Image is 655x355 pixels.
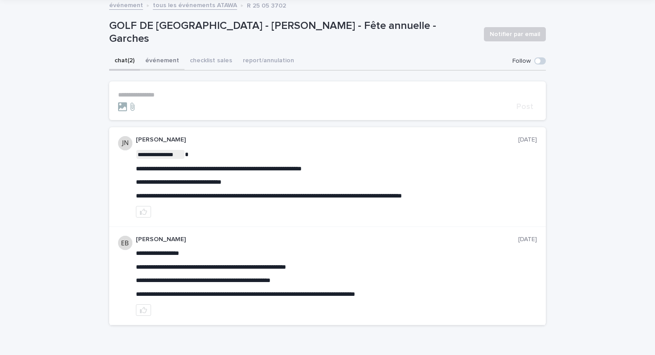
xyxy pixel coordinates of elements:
button: report/annulation [237,52,299,71]
span: Notifier par email [490,30,540,39]
p: GOLF DE [GEOGRAPHIC_DATA] - [PERSON_NAME] - Fête annuelle - Garches [109,20,477,45]
button: événement [140,52,184,71]
span: Post [516,103,533,111]
button: Post [513,103,537,111]
p: Follow [512,57,531,65]
p: [DATE] [518,136,537,144]
p: [DATE] [518,236,537,243]
button: like this post [136,304,151,316]
button: like this post [136,206,151,218]
button: Notifier par email [484,27,546,41]
button: checklist sales [184,52,237,71]
button: chat (2) [109,52,140,71]
p: [PERSON_NAME] [136,136,518,144]
p: [PERSON_NAME] [136,236,518,243]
